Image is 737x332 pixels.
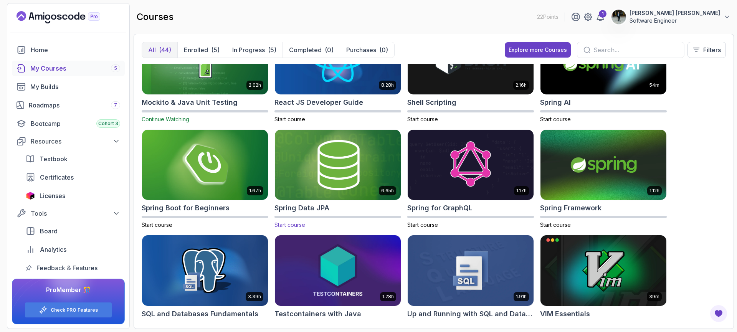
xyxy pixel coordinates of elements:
span: Cohort 3 [98,121,118,127]
span: Start course [142,221,172,228]
div: (5) [211,45,220,55]
span: 5 [114,65,117,71]
span: Start course [274,116,305,122]
div: (0) [379,45,388,55]
div: (5) [268,45,276,55]
a: builds [12,79,125,94]
p: 39m [649,294,659,300]
div: 1 [599,10,606,18]
h2: React JS Developer Guide [274,97,363,108]
div: Bootcamp [31,119,120,128]
h2: Spring for GraphQL [407,203,473,213]
span: Continue Watching [142,116,189,122]
p: Filters [703,45,721,55]
button: Purchases(0) [340,42,394,58]
h2: Shell Scripting [407,97,456,108]
p: Software Engineer [630,17,720,25]
div: My Courses [30,64,120,73]
span: Start course [407,116,438,122]
a: courses [12,61,125,76]
button: Open Feedback Button [709,304,728,323]
h2: Mockito & Java Unit Testing [142,97,238,108]
p: 1.67h [249,188,261,194]
p: 1.91h [516,294,527,300]
p: 2.02h [249,82,261,88]
a: licenses [21,188,125,203]
div: Roadmaps [29,101,120,110]
p: 8.28h [381,82,394,88]
img: Spring Framework card [540,130,666,200]
p: 1.17h [516,188,527,194]
span: Start course [407,221,438,228]
p: All [148,45,156,55]
a: bootcamp [12,116,125,131]
p: [PERSON_NAME] [PERSON_NAME] [630,9,720,17]
h2: courses [137,11,174,23]
h2: VIM Essentials [540,309,590,319]
p: 54m [649,82,659,88]
input: Search... [593,45,678,55]
p: 2.16h [516,82,527,88]
div: My Builds [30,82,120,91]
p: 1.12h [649,188,659,194]
h2: Spring Boot for Beginners [142,203,230,213]
button: Filters [687,42,726,58]
img: user profile image [611,10,626,24]
p: Purchases [346,45,376,55]
div: Explore more Courses [509,46,567,54]
span: Start course [540,116,571,122]
span: Start course [540,221,571,228]
button: Resources [12,134,125,148]
span: Board [40,226,58,236]
img: Spring for GraphQL card [408,130,534,200]
img: SQL and Databases Fundamentals card [142,235,268,306]
a: home [12,42,125,58]
button: Completed(0) [283,42,340,58]
div: (0) [325,45,334,55]
p: Enrolled [184,45,208,55]
button: Explore more Courses [505,42,571,58]
button: Enrolled(5) [177,42,226,58]
a: board [21,223,125,239]
img: jetbrains icon [26,192,35,200]
a: analytics [21,242,125,257]
div: Home [31,45,120,55]
p: 22 Points [537,13,559,21]
p: 6.65h [381,188,394,194]
button: All(44) [142,42,177,58]
img: VIM Essentials card [540,235,666,306]
p: 1.28h [382,294,394,300]
h2: Up and Running with SQL and Databases [407,309,534,319]
a: textbook [21,151,125,167]
img: Spring Boot for Beginners card [142,130,268,200]
a: certificates [21,170,125,185]
a: Check PRO Features [51,307,98,313]
span: Analytics [40,245,66,254]
p: In Progress [232,45,265,55]
img: Testcontainers with Java card [275,235,401,306]
span: Certificates [40,173,74,182]
div: Tools [31,209,120,218]
div: Resources [31,137,120,146]
h2: Spring Data JPA [274,203,329,213]
a: roadmaps [12,97,125,113]
p: 3.39h [248,294,261,300]
span: Textbook [40,154,68,164]
span: Licenses [40,191,65,200]
a: Landing page [17,11,118,23]
div: (44) [159,45,171,55]
a: 1 [596,12,605,21]
h2: Spring AI [540,97,571,108]
button: user profile image[PERSON_NAME] [PERSON_NAME]Software Engineer [611,9,731,25]
span: Feedback & Features [36,263,97,273]
a: Mockito & Java Unit Testing card2.02hMockito & Java Unit TestingContinue Watching [142,23,268,123]
img: Up and Running with SQL and Databases card [408,235,534,306]
button: In Progress(5) [226,42,283,58]
button: Check PRO Features [25,302,112,318]
h2: Spring Framework [540,203,601,213]
button: Tools [12,206,125,220]
span: 7 [114,102,117,108]
img: Spring Data JPA card [272,128,404,202]
h2: Testcontainers with Java [274,309,361,319]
